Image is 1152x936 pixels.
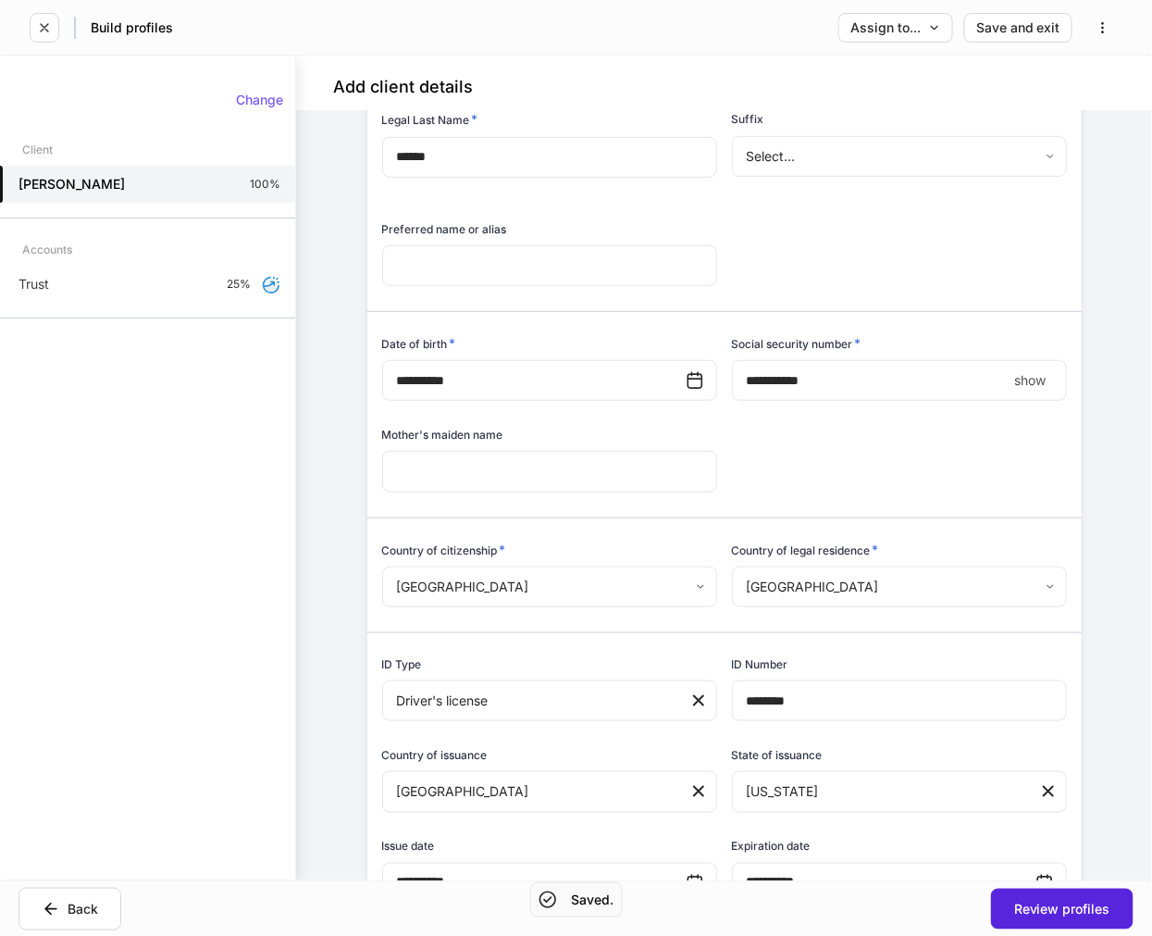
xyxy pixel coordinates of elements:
[382,655,422,673] h6: ID Type
[19,888,121,930] button: Back
[382,110,478,129] h6: Legal Last Name
[19,275,49,293] p: Trust
[1014,903,1110,916] div: Review profiles
[964,13,1072,43] button: Save and exit
[236,94,283,106] div: Change
[732,541,879,559] h6: Country of legal residence
[250,177,280,192] p: 100%
[850,21,941,34] div: Assign to...
[382,220,507,238] h6: Preferred name or alias
[732,838,811,855] h6: Expiration date
[227,277,251,292] p: 25%
[91,19,173,37] h5: Build profiles
[732,136,1066,177] div: Select...
[1015,371,1047,390] p: show
[732,567,1066,607] div: [GEOGRAPHIC_DATA]
[382,746,488,764] h6: Country of issuance
[838,13,953,43] button: Assign to...
[572,891,614,909] h5: Saved.
[19,175,125,193] h5: [PERSON_NAME]
[382,426,503,443] h6: Mother's maiden name
[976,21,1060,34] div: Save and exit
[382,334,456,353] h6: Date of birth
[732,746,823,764] h6: State of issuance
[732,655,788,673] h6: ID Number
[22,233,72,266] div: Accounts
[732,771,1037,812] div: [US_STATE]
[732,334,861,353] h6: Social security number
[382,838,435,855] h6: Issue date
[42,900,98,918] div: Back
[382,541,506,559] h6: Country of citizenship
[382,680,687,721] div: Driver's license
[382,567,716,607] div: [GEOGRAPHIC_DATA]
[224,85,295,115] button: Change
[22,133,53,166] div: Client
[382,771,687,812] div: [GEOGRAPHIC_DATA]
[732,110,764,128] h6: Suffix
[991,889,1133,930] button: Review profiles
[333,76,473,98] h4: Add client details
